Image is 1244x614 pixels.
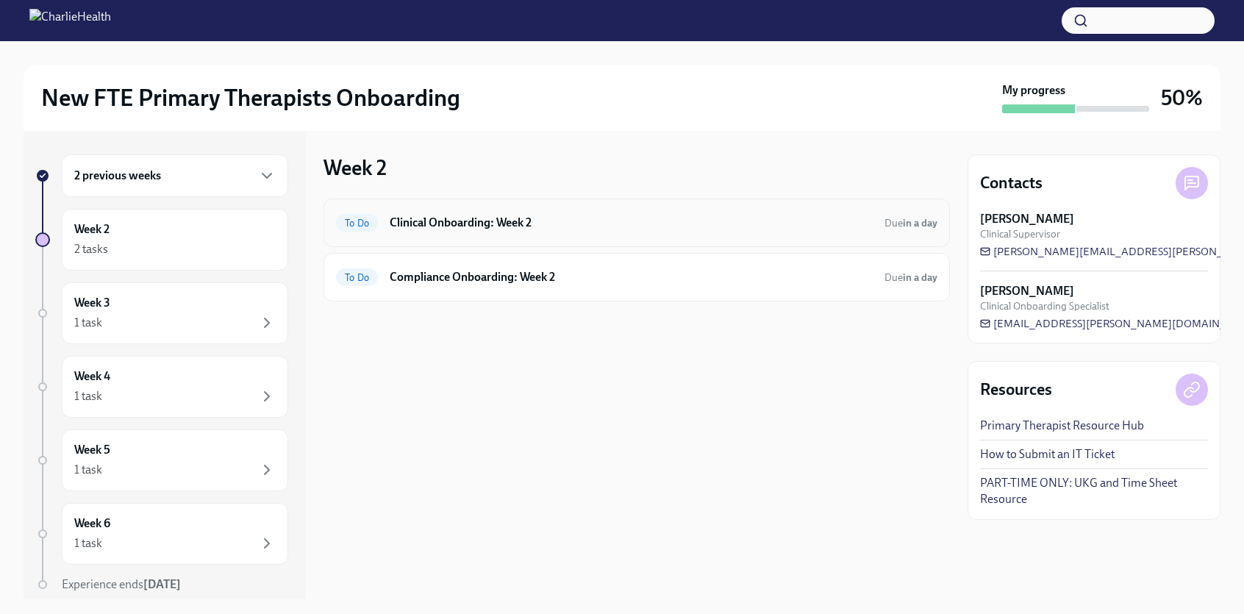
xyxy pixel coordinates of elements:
h6: Week 4 [74,368,110,385]
a: Week 22 tasks [35,209,288,271]
a: To DoCompliance Onboarding: Week 2Duein a day [336,265,937,289]
strong: [DATE] [143,577,181,591]
a: Week 51 task [35,429,288,491]
a: To DoClinical Onboarding: Week 2Duein a day [336,211,937,235]
a: Week 31 task [35,282,288,344]
span: September 20th, 2025 10:00 [884,216,937,230]
a: PART-TIME ONLY: UKG and Time Sheet Resource [980,475,1208,507]
span: To Do [336,218,378,229]
strong: [PERSON_NAME] [980,283,1074,299]
div: 1 task [74,462,102,478]
h4: Resources [980,379,1052,401]
h6: Week 6 [74,515,110,532]
h6: Week 2 [74,221,110,238]
h2: New FTE Primary Therapists Onboarding [41,83,460,113]
a: How to Submit an IT Ticket [980,446,1115,463]
strong: in a day [903,217,937,229]
div: 2 previous weeks [62,154,288,197]
span: Clinical Onboarding Specialist [980,299,1109,313]
a: Week 41 task [35,356,288,418]
div: 1 task [74,388,102,404]
span: Clinical Supervisor [980,227,1060,241]
strong: in a day [903,271,937,284]
span: Due [884,271,937,284]
a: Week 61 task [35,503,288,565]
strong: My progress [1002,82,1065,99]
h6: Compliance Onboarding: Week 2 [390,269,873,285]
h6: Week 3 [74,295,110,311]
h6: Week 5 [74,442,110,458]
h3: Week 2 [323,154,387,181]
span: To Do [336,272,378,283]
h3: 50% [1161,85,1203,111]
span: September 20th, 2025 10:00 [884,271,937,285]
span: Due [884,217,937,229]
div: 1 task [74,315,102,331]
h6: 2 previous weeks [74,168,161,184]
div: 2 tasks [74,241,108,257]
span: Experience ends [62,577,181,591]
div: 1 task [74,535,102,551]
h4: Contacts [980,172,1043,194]
h6: Clinical Onboarding: Week 2 [390,215,873,231]
strong: [PERSON_NAME] [980,211,1074,227]
img: CharlieHealth [29,9,111,32]
a: Primary Therapist Resource Hub [980,418,1144,434]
